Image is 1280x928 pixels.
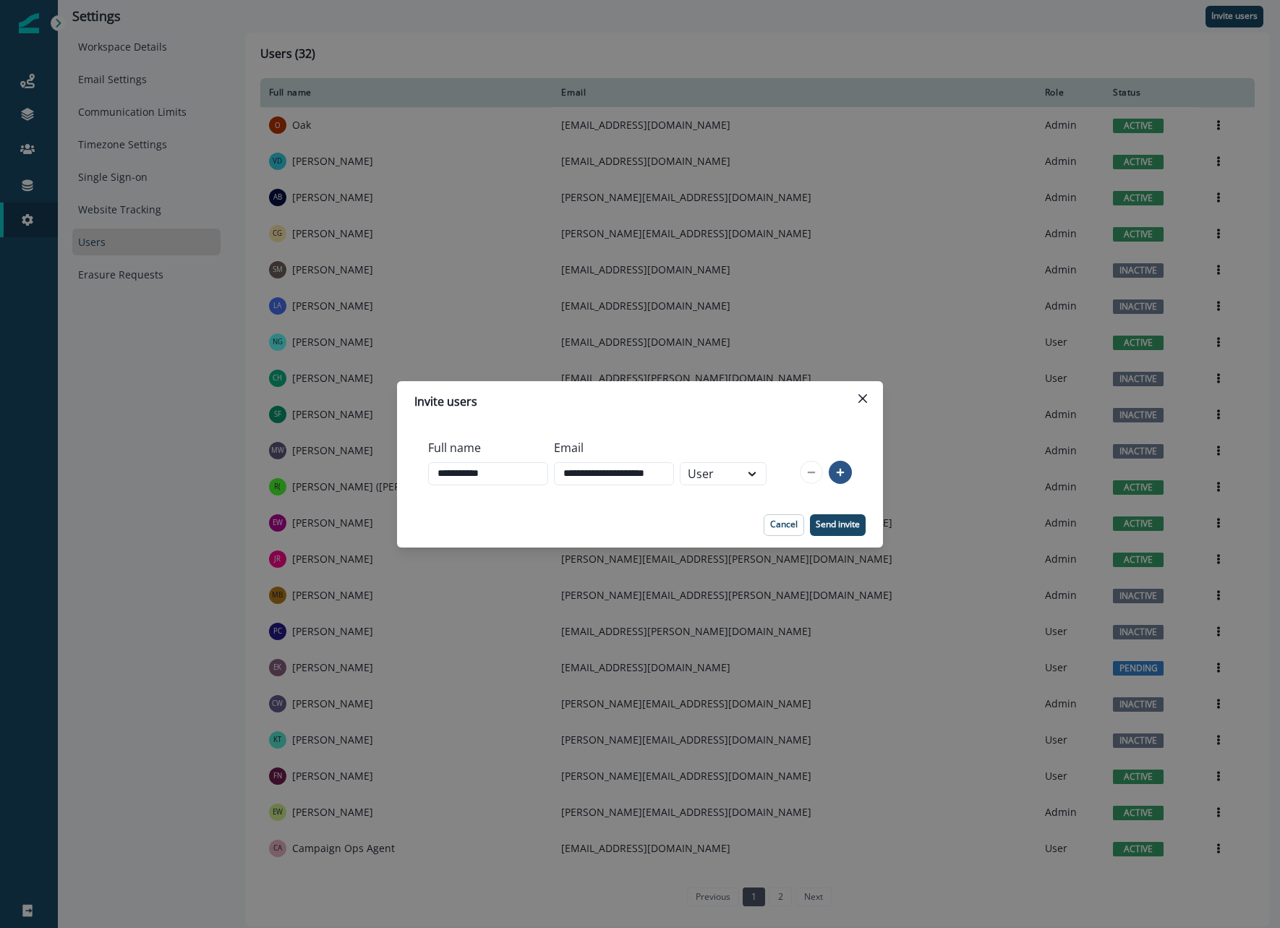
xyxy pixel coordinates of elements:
[770,519,798,529] p: Cancel
[554,439,584,456] p: Email
[428,439,481,456] p: Full name
[816,519,860,529] p: Send invite
[414,393,477,410] p: Invite users
[764,514,804,536] button: Cancel
[851,387,874,410] button: Close
[688,465,733,482] div: User
[810,514,866,536] button: Send invite
[829,461,852,484] button: add-row
[800,461,823,484] button: remove-row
